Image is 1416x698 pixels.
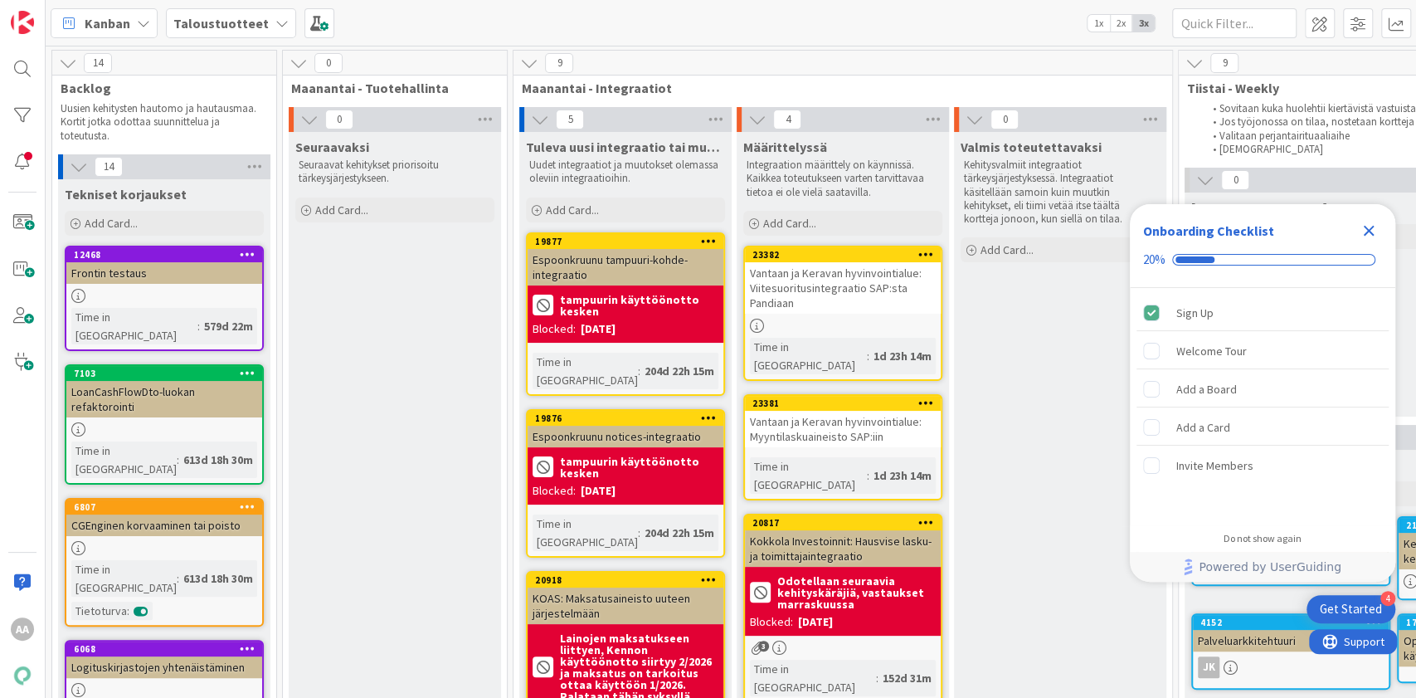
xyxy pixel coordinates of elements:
div: Time in [GEOGRAPHIC_DATA] [533,515,638,551]
span: Add Card... [546,203,599,217]
div: Blocked: [533,320,576,338]
p: Seuraavat kehitykset priorisoitu tärkeysjärjestykseen. [299,159,491,186]
span: Add Card... [980,242,1034,257]
img: avatar [11,664,34,687]
div: 20817 [745,515,941,530]
b: tampuurin käyttöönotto kesken [560,456,718,479]
div: Checklist progress: 20% [1143,252,1382,267]
div: Welcome Tour [1176,341,1247,361]
div: 23382Vantaan ja Keravan hyvinvointialue: Viitesuoritusintegraatio SAP:sta Pandiaan [745,247,941,314]
span: Tuleva uusi integraatio tai muutos [526,139,725,155]
span: Kanban [85,13,130,33]
div: LoanCashFlowDto-luokan refaktorointi [66,381,262,417]
span: 2x [1110,15,1132,32]
b: Taloustuotteet [173,15,269,32]
span: 14 [84,53,112,73]
div: Vantaan ja Keravan hyvinvointialue: Viitesuoritusintegraatio SAP:sta Pandiaan [745,262,941,314]
span: 4 [773,110,801,129]
span: 0 [1221,170,1249,190]
div: 19876Espoonkruunu notices-integraatio [528,411,723,447]
div: 613d 18h 30m [179,569,257,588]
span: : [638,524,640,542]
div: Logituskirjastojen yhtenäistäminen [66,657,262,678]
div: 613d 18h 30m [179,451,257,469]
p: Integraation määrittely on käynnissä. Kaikkea toteutukseen varten tarvittavaa tietoa ei ole vielä... [747,159,939,199]
div: 7103 [66,366,262,381]
div: Time in [GEOGRAPHIC_DATA] [750,457,867,494]
div: Invite Members [1176,456,1253,476]
div: 19877Espoonkruunu tampuuri-kohde-integraatio [528,234,723,286]
div: 6068Logituskirjastojen yhtenäistäminen [66,642,262,678]
div: Espoonkruunu tampuuri-kohde-integraatio [528,249,723,286]
span: 1x [1088,15,1110,32]
div: 4152Palveluarkkitehtuuri [1193,615,1389,652]
span: Tekniset korjaukset [65,186,187,203]
div: Kokkola Investoinnit: Hausvise lasku- ja toimittajaintegraatio [745,530,941,567]
div: 20% [1143,252,1165,267]
div: 1d 23h 14m [869,347,936,365]
div: Time in [GEOGRAPHIC_DATA] [71,560,177,597]
div: 23381 [752,398,941,409]
p: Kehitysvalmiit integraatiot tärkeysjärjestyksessä. Integraatiot käsitellään samoin kuin muutkin k... [964,159,1156,226]
span: : [197,317,200,335]
span: 5 [556,110,584,129]
div: JK [1198,657,1219,678]
div: Onboarding Checklist [1143,221,1274,241]
div: Get Started [1320,601,1382,617]
span: 14 [95,157,123,177]
div: 20817Kokkola Investoinnit: Hausvise lasku- ja toimittajaintegraatio [745,515,941,567]
div: Time in [GEOGRAPHIC_DATA] [71,308,197,344]
div: KOAS: Maksatusaineisto uuteen järjestelmään [528,588,723,624]
div: Add a Card [1176,417,1230,437]
div: 12468 [74,249,262,261]
span: Powered by UserGuiding [1199,557,1341,577]
b: Odotellaan seuraavia kehityskäräjiä, vastaukset marraskuussa [777,575,936,610]
span: 9 [1210,53,1238,73]
div: 20918KOAS: Maksatusaineisto uuteen järjestelmään [528,573,723,624]
div: 7103 [74,368,262,379]
div: JK [1193,657,1389,678]
div: Footer [1130,552,1395,582]
div: Time in [GEOGRAPHIC_DATA] [750,660,876,696]
span: : [867,466,869,485]
span: Maanantai - Integraatiot [522,80,1151,96]
span: 0 [325,110,353,129]
span: Add Card... [85,216,138,231]
span: 0 [990,110,1019,129]
div: Close Checklist [1355,217,1382,244]
span: 3x [1132,15,1155,32]
div: Checklist Container [1130,204,1395,582]
span: : [876,669,878,687]
div: 4152 [1193,615,1389,630]
div: [DATE] [581,482,616,500]
div: 20817 [752,517,941,529]
b: tampuurin käyttöönotto kesken [560,294,718,317]
p: Uudet integraatiot ja muutokset olemassa oleviin integraatioihin. [529,159,722,186]
div: 23381Vantaan ja Keravan hyvinvointialue: Myyntilaskuaineisto SAP:iin [745,396,941,447]
div: Add a Board [1176,379,1237,399]
span: Add Card... [315,203,368,217]
span: 0 [314,53,343,73]
div: Open Get Started checklist, remaining modules: 4 [1307,595,1395,623]
span: Valmis toteutettavaksi [961,139,1102,155]
img: Visit kanbanzone.com [11,11,34,34]
span: 9 [545,53,573,73]
div: Time in [GEOGRAPHIC_DATA] [750,338,867,374]
div: 6807CGEnginen korvaaminen tai poisto [66,500,262,536]
div: Sign Up [1176,303,1214,323]
span: Support [35,2,75,22]
span: : [177,451,179,469]
div: [DATE] [581,320,616,338]
div: 204d 22h 15m [640,362,718,380]
div: 6068 [66,642,262,657]
span: 3 [758,641,769,652]
div: [DATE] [798,613,833,631]
div: 23381 [745,396,941,411]
span: Add Card... [763,216,816,231]
div: Blocked: [750,613,793,631]
div: Blocked: [533,482,576,500]
div: 152d 31m [878,669,936,687]
div: 19876 [528,411,723,426]
div: Frontin testaus [66,262,262,284]
div: 6068 [74,643,262,655]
